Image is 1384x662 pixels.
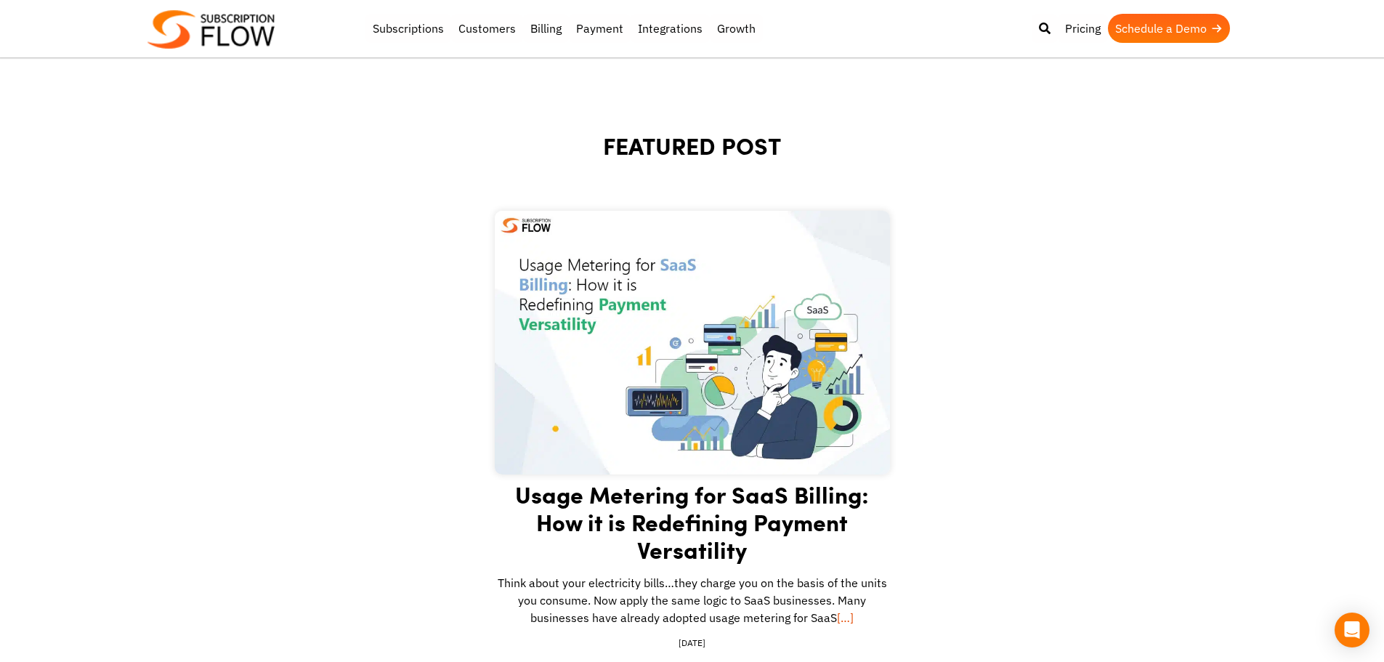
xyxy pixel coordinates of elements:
[1108,14,1230,43] a: Schedule a Demo
[365,14,451,43] a: Subscriptions
[495,563,890,626] p: Think about your electricity bills…they charge you on the basis of the units you consume. Now app...
[1335,613,1369,647] div: Open Intercom Messenger
[523,14,569,43] a: Billing
[569,14,631,43] a: Payment
[451,14,523,43] a: Customers
[710,14,763,43] a: Growth
[495,211,890,475] img: Usage Metering for SaaS Billing: How it is Redefining Payment Versatility
[631,14,710,43] a: Integrations
[495,637,890,650] div: [DATE]
[1058,14,1108,43] a: Pricing
[515,477,869,566] a: Usage Metering for SaaS Billing: How it is Redefining Payment Versatility
[147,10,275,49] img: Subscriptionflow
[837,610,854,625] a: […]
[256,131,1128,196] h1: FEATURED POST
